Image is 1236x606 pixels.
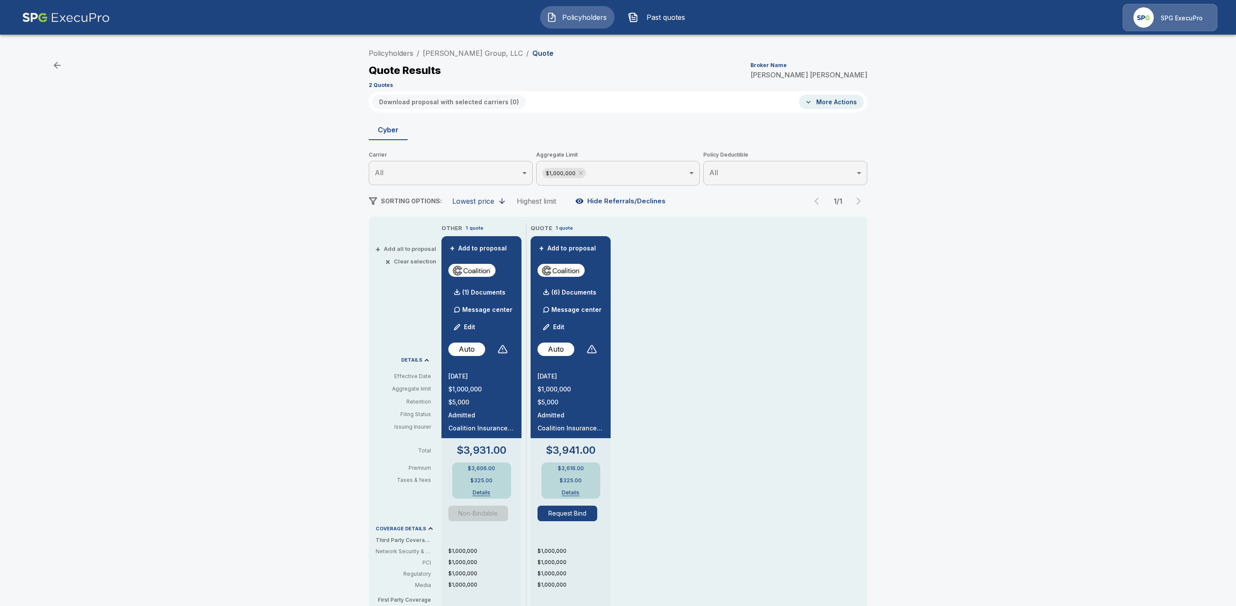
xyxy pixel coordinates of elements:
p: (6) Documents [551,289,596,295]
p: Total [376,448,438,453]
p: Third Party Coverage [376,536,438,544]
p: Message center [462,305,512,314]
p: 2 Quotes [369,83,393,88]
p: Taxes & fees [376,478,438,483]
img: AA Logo [22,4,110,31]
p: $3,616.00 [558,466,584,471]
button: Edit [450,318,480,336]
p: Broker Name [750,63,787,68]
img: coalitioncyberadmitted [541,264,581,277]
button: Details [464,490,499,495]
p: SPG ExecuPro [1161,14,1203,22]
img: coalitioncyberadmitted [452,264,492,277]
button: ×Clear selection [387,259,436,264]
p: Message center [551,305,602,314]
button: Edit [539,318,569,336]
p: $325.00 [470,478,492,483]
button: +Add all to proposal [377,246,436,252]
div: Highest limit [517,197,556,205]
p: Quote Results [369,65,441,76]
div: $1,000,000 [542,168,586,178]
button: More Actions [799,95,864,109]
span: Aggregate Limit [536,151,700,159]
p: $1,000,000 [448,570,521,577]
span: All [709,168,718,177]
img: Policyholders Icon [547,12,557,22]
p: Filing Status [376,410,431,418]
span: + [375,246,380,252]
span: + [450,245,455,251]
span: Quote is a non-bindable indication [448,506,515,521]
p: PCI [376,559,431,567]
p: $1,000,000 [538,558,611,566]
p: Media [376,581,431,589]
nav: breadcrumb [369,48,554,58]
p: quote [470,224,483,232]
p: Admitted [538,412,604,418]
p: [DATE] [538,373,604,379]
li: / [417,48,419,58]
span: All [375,168,383,177]
p: COVERAGE DETAILS [376,526,426,531]
p: (1) Documents [462,289,505,295]
div: Lowest price [452,197,494,205]
p: $3,941.00 [546,445,595,455]
p: Retention [376,398,431,406]
span: $1,000,000 [542,168,579,178]
p: $1,000,000 [448,558,521,566]
img: Past quotes Icon [628,12,638,22]
span: Policyholders [560,12,608,22]
button: Cyber [369,119,408,140]
p: $1,000,000 [448,581,521,589]
button: +Add to proposal [538,244,598,253]
p: Premium [376,465,438,471]
button: Download proposal with selected carriers (0) [372,95,526,109]
span: Carrier [369,151,533,159]
p: Admitted [448,412,515,418]
p: Effective Date [376,372,431,380]
p: Auto [459,344,475,354]
p: Issuing Insurer [376,423,431,431]
p: $1,000,000 [538,570,611,577]
button: Request Bind [538,506,597,521]
span: + [539,245,544,251]
p: $1,000,000 [538,386,604,392]
p: DETAILS [401,358,422,362]
p: $5,000 [538,399,604,405]
img: Agency Icon [1133,7,1154,28]
p: Quote [532,50,554,57]
button: Hide Referrals/Declines [573,193,669,209]
a: Policyholders [369,49,413,58]
span: Past quotes [642,12,689,22]
p: $325.00 [560,478,582,483]
p: QUOTE [531,224,552,233]
span: × [385,259,390,264]
p: $3,606.00 [468,466,495,471]
button: Details [554,490,588,495]
button: Past quotes IconPast quotes [621,6,696,29]
p: [PERSON_NAME] [PERSON_NAME] [750,71,867,78]
p: $1,000,000 [538,547,611,555]
p: Regulatory [376,570,431,578]
p: $5,000 [448,399,515,405]
p: Coalition Insurance Solutions [448,425,515,431]
p: $1,000,000 [448,547,521,555]
span: SORTING OPTIONS: [381,197,442,205]
button: +Add to proposal [448,244,509,253]
span: Request Bind [538,506,604,521]
p: Network Security & Privacy Liability [376,548,431,555]
span: Policy Deductible [703,151,867,159]
p: 1 quote [556,224,573,232]
p: $1,000,000 [538,581,611,589]
p: 1 [466,224,468,232]
p: Aggregate limit [376,385,431,393]
a: [PERSON_NAME] Group, LLC [423,49,523,58]
li: / [526,48,529,58]
p: [DATE] [448,373,515,379]
button: Policyholders IconPolicyholders [540,6,615,29]
p: Auto [548,344,564,354]
p: 1 / 1 [829,198,847,205]
p: Coalition Insurance Solutions [538,425,604,431]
